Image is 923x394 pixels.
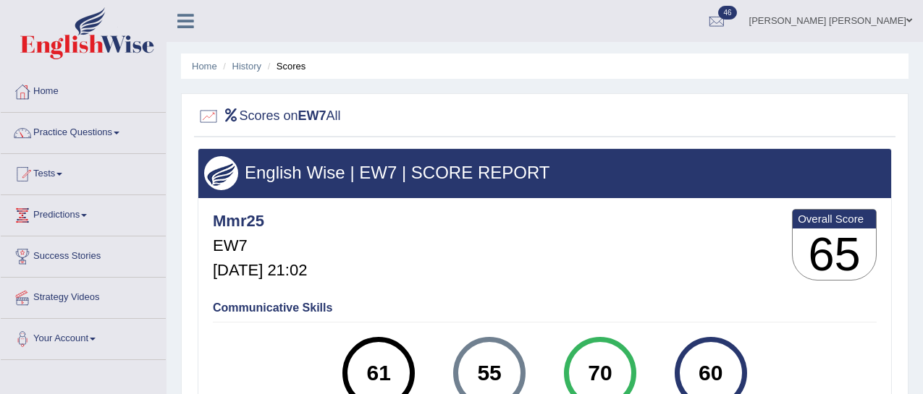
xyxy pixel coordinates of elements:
[1,72,166,108] a: Home
[264,59,306,73] li: Scores
[213,262,307,279] h5: [DATE] 21:02
[204,156,238,190] img: wings.png
[192,61,217,72] a: Home
[198,106,341,127] h2: Scores on All
[1,113,166,149] a: Practice Questions
[718,6,736,20] span: 46
[793,228,876,280] h3: 65
[1,278,166,314] a: Strategy Videos
[232,61,261,72] a: History
[213,237,307,254] h5: EW7
[298,108,326,123] b: EW7
[1,236,166,273] a: Success Stories
[798,213,871,225] b: Overall Score
[1,154,166,190] a: Tests
[204,163,885,182] h3: English Wise | EW7 | SCORE REPORT
[1,319,166,355] a: Your Account
[213,301,877,314] h4: Communicative Skills
[1,195,166,231] a: Predictions
[213,213,307,230] h4: Mmr25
